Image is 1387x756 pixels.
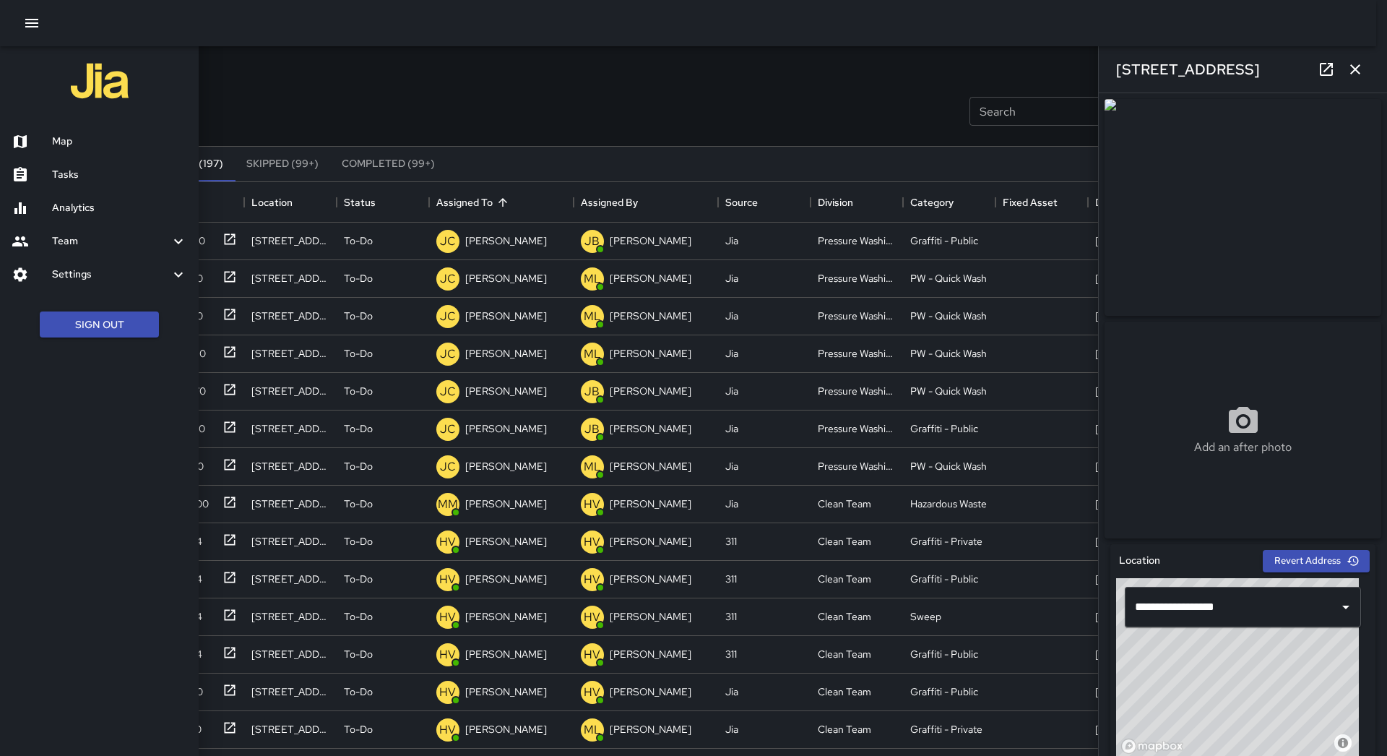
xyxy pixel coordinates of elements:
[40,312,159,338] button: Sign Out
[52,134,187,150] h6: Map
[52,200,187,216] h6: Analytics
[52,267,170,283] h6: Settings
[52,233,170,249] h6: Team
[71,52,129,110] img: jia-logo
[52,167,187,183] h6: Tasks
